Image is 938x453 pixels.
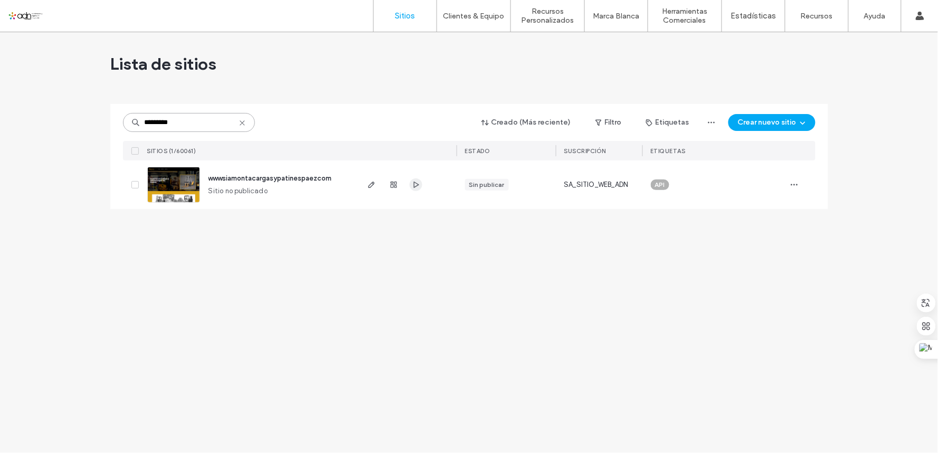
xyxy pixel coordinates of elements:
button: Etiquetas [637,114,699,131]
span: SA_SITIO_WEB_ADN [564,180,629,190]
button: Crear nuevo sitio [728,114,816,131]
label: Estadísticas [731,11,776,21]
span: Lista de sitios [110,53,217,74]
span: Suscripción [564,147,607,155]
span: SITIOS (1/60061) [147,147,196,155]
label: Clientes & Equipo [443,12,505,21]
div: Sin publicar [469,180,505,190]
label: Herramientas Comerciales [648,7,722,25]
a: wwwsiamontacargasypatinespaezcom [209,174,332,182]
button: Filtro [585,114,632,131]
span: Sitio no publicado [209,186,268,196]
button: Creado (Más reciente) [472,114,581,131]
label: Marca Blanca [593,12,640,21]
label: Recursos [801,12,833,21]
label: Sitios [395,11,415,21]
span: ETIQUETAS [651,147,686,155]
label: Ayuda [864,12,886,21]
label: Recursos Personalizados [511,7,584,25]
span: API [655,180,665,190]
span: Ayuda [23,7,52,17]
span: ESTADO [465,147,490,155]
